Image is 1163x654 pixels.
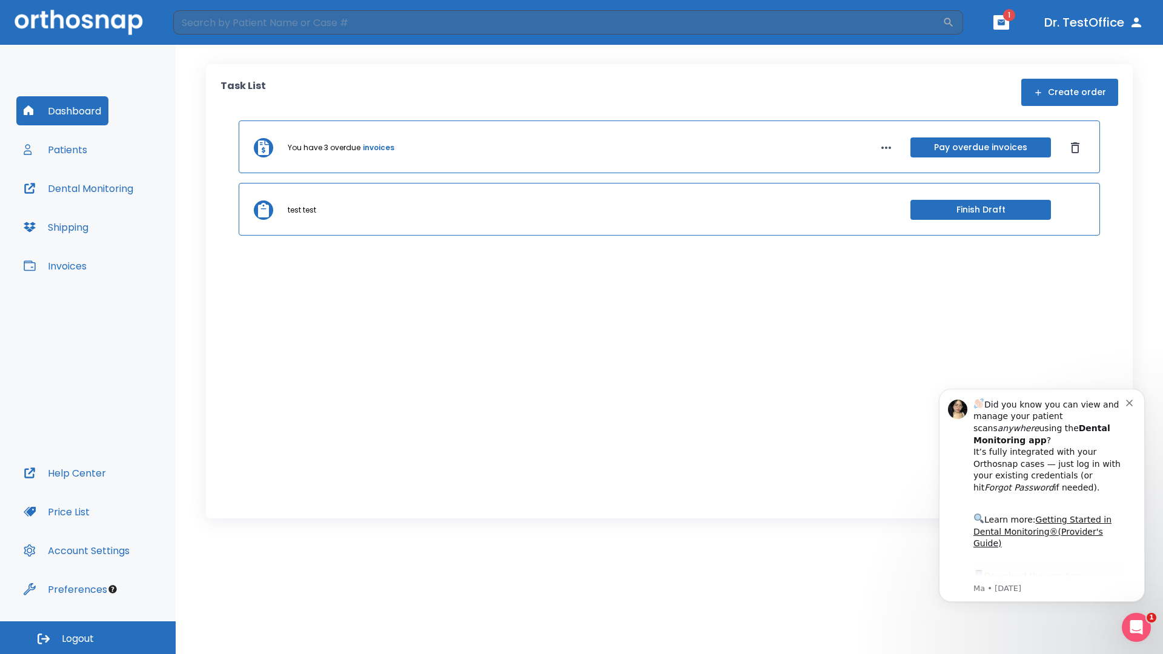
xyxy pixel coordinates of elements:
[1147,613,1156,623] span: 1
[16,135,94,164] button: Patients
[16,497,97,526] button: Price List
[910,137,1051,157] button: Pay overdue invoices
[1021,79,1118,106] button: Create order
[16,174,141,203] button: Dental Monitoring
[363,142,394,153] a: invoices
[16,251,94,280] button: Invoices
[1065,138,1085,157] button: Dismiss
[15,10,143,35] img: Orthosnap
[1122,613,1151,642] iframe: Intercom live chat
[910,200,1051,220] button: Finish Draft
[1003,9,1015,21] span: 1
[16,536,137,565] button: Account Settings
[220,79,266,106] p: Task List
[16,575,114,604] button: Preferences
[62,632,94,646] span: Logout
[288,205,316,216] p: test test
[16,96,108,125] button: Dashboard
[107,584,118,595] div: Tooltip anchor
[173,10,943,35] input: Search by Patient Name or Case #
[1039,12,1148,33] button: Dr. TestOffice
[16,213,96,242] button: Shipping
[288,142,360,153] p: You have 3 overdue
[16,458,113,487] button: Help Center
[921,374,1163,648] iframe: Intercom notifications message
